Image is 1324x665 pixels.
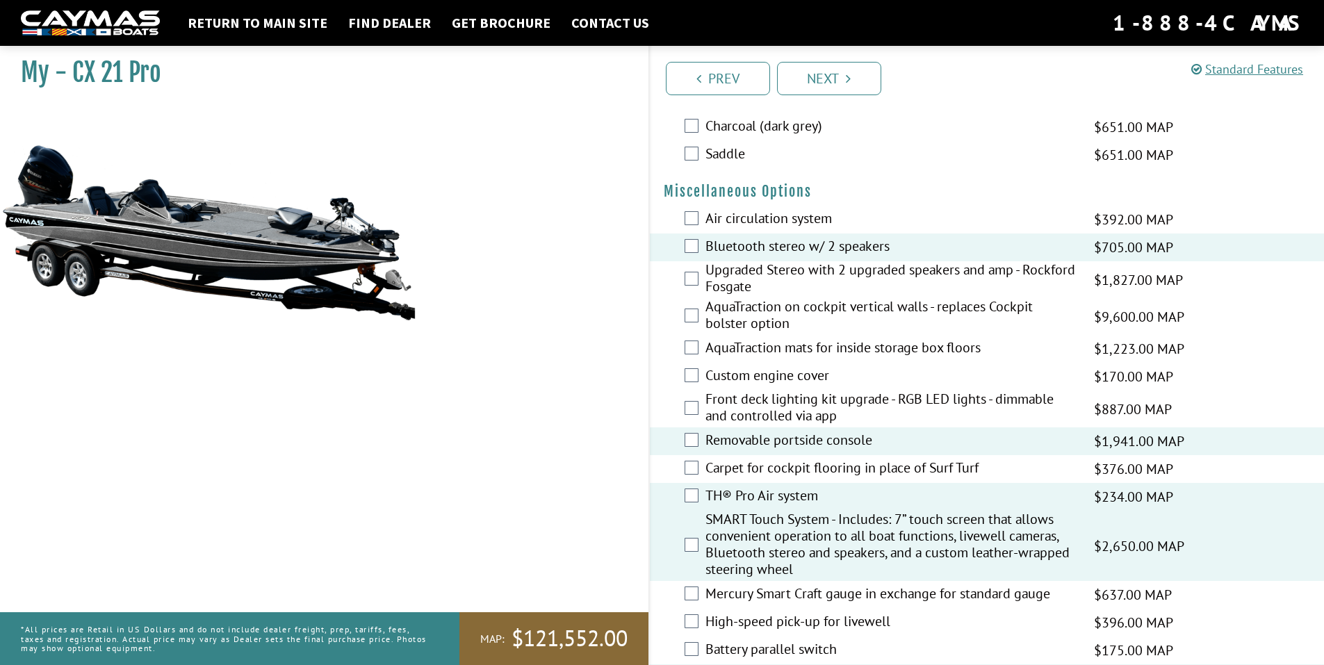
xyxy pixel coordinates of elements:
span: $887.00 MAP [1094,399,1172,420]
p: *All prices are Retail in US Dollars and do not include dealer freight, prep, tariffs, fees, taxe... [21,618,428,659]
span: $651.00 MAP [1094,117,1173,138]
h4: Miscellaneous Options [664,183,1311,200]
span: MAP: [480,632,505,646]
span: $1,223.00 MAP [1094,338,1184,359]
span: $705.00 MAP [1094,237,1173,258]
label: SMART Touch System - Includes: 7” touch screen that allows convenient operation to all boat funct... [705,511,1077,581]
span: $651.00 MAP [1094,145,1173,165]
label: Battery parallel switch [705,641,1077,661]
span: $2,650.00 MAP [1094,536,1184,557]
label: Custom engine cover [705,367,1077,387]
a: Standard Features [1191,61,1303,77]
span: $1,827.00 MAP [1094,270,1183,290]
label: High-speed pick-up for livewell [705,613,1077,633]
label: Mercury Smart Craft gauge in exchange for standard gauge [705,585,1077,605]
label: Carpet for cockpit flooring in place of Surf Turf [705,459,1077,479]
a: MAP:$121,552.00 [459,612,648,665]
span: $170.00 MAP [1094,366,1173,387]
div: 1-888-4CAYMAS [1113,8,1303,38]
a: Get Brochure [445,14,557,32]
label: AquaTraction on cockpit vertical walls - replaces Cockpit bolster option [705,298,1077,335]
label: AquaTraction mats for inside storage box floors [705,339,1077,359]
label: Front deck lighting kit upgrade - RGB LED lights - dimmable and controlled via app [705,391,1077,427]
img: white-logo-c9c8dbefe5ff5ceceb0f0178aa75bf4bb51f6bca0971e226c86eb53dfe498488.png [21,10,160,36]
span: $9,600.00 MAP [1094,306,1184,327]
label: Bluetooth stereo w/ 2 speakers [705,238,1077,258]
a: Return to main site [181,14,334,32]
label: Air circulation system [705,210,1077,230]
label: TH® Pro Air system [705,487,1077,507]
a: Find Dealer [341,14,438,32]
span: $121,552.00 [512,624,628,653]
a: Contact Us [564,14,656,32]
span: $1,941.00 MAP [1094,431,1184,452]
a: Prev [666,62,770,95]
span: $175.00 MAP [1094,640,1173,661]
h1: My - CX 21 Pro [21,57,614,88]
label: Upgraded Stereo with 2 upgraded speakers and amp - Rockford Fosgate [705,261,1077,298]
label: Saddle [705,145,1077,165]
label: Charcoal (dark grey) [705,117,1077,138]
label: Removable portside console [705,432,1077,452]
span: $392.00 MAP [1094,209,1173,230]
span: $637.00 MAP [1094,584,1172,605]
span: $376.00 MAP [1094,459,1173,479]
span: $234.00 MAP [1094,486,1173,507]
span: $396.00 MAP [1094,612,1173,633]
a: Next [777,62,881,95]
